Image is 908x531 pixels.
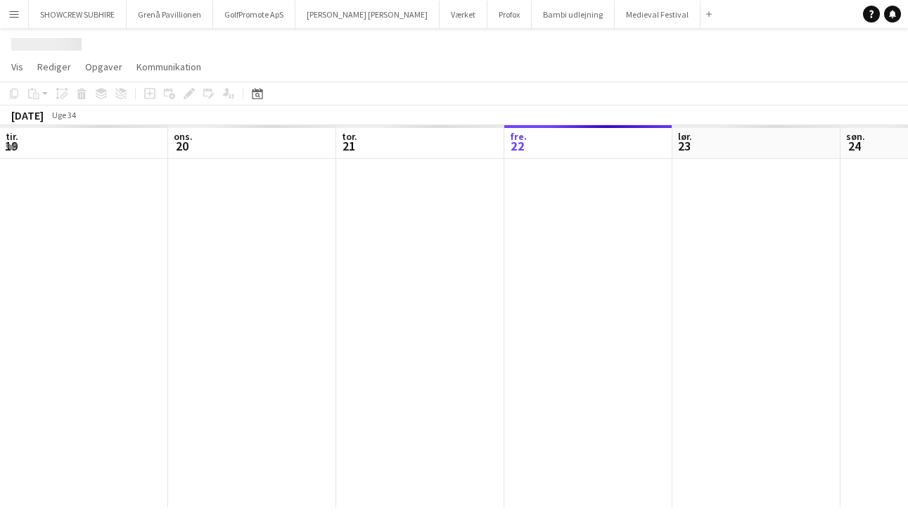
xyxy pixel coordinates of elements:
[6,130,18,143] span: tir.
[136,60,201,73] span: Kommunikation
[174,130,193,143] span: ons.
[440,1,487,28] button: Værket
[172,138,193,154] span: 20
[6,58,29,76] a: Vis
[85,60,122,73] span: Opgaver
[340,138,357,154] span: 21
[615,1,701,28] button: Medieval Festival
[127,1,213,28] button: Grenå Pavillionen
[32,58,77,76] a: Rediger
[844,138,865,154] span: 24
[678,130,692,143] span: lør.
[213,1,295,28] button: GolfPromote ApS
[510,130,527,143] span: fre.
[342,130,357,143] span: tor.
[11,108,44,122] div: [DATE]
[676,138,692,154] span: 23
[46,110,82,120] span: Uge 34
[295,1,440,28] button: [PERSON_NAME] [PERSON_NAME]
[131,58,207,76] a: Kommunikation
[487,1,532,28] button: Profox
[508,138,527,154] span: 22
[79,58,128,76] a: Opgaver
[846,130,865,143] span: søn.
[37,60,71,73] span: Rediger
[11,60,23,73] span: Vis
[4,138,18,154] span: 19
[29,1,127,28] button: SHOWCREW SUBHIRE
[532,1,615,28] button: Bambi udlejning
